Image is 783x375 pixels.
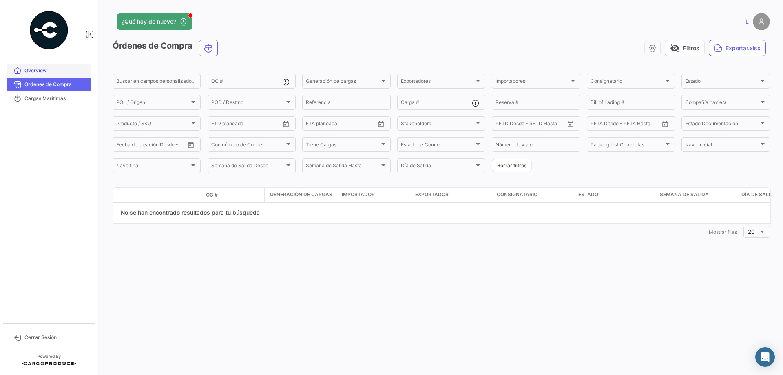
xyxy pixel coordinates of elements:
span: Nave inicial [685,143,759,149]
input: Desde [306,122,321,128]
button: Open calendar [564,118,577,130]
a: Cargas Marítimas [7,91,91,105]
input: Desde [591,122,605,128]
datatable-header-cell: Modo de Transporte [129,192,150,198]
span: Mostrar filas [709,229,737,235]
input: Hasta [326,122,359,128]
span: OC # [206,191,218,199]
span: Importador [342,191,375,198]
button: Open calendar [375,118,387,130]
span: visibility_off [670,43,680,53]
span: Día de Salida [401,164,474,170]
datatable-header-cell: OC # [203,188,264,202]
span: Generación de cargas [306,80,379,85]
input: Desde [495,122,510,128]
span: Packing List Completas [591,143,664,149]
span: Exportadores [401,80,474,85]
span: Semana de Salida Desde [211,164,285,170]
input: Desde [116,143,131,149]
span: Cargas Marítimas [24,95,88,102]
div: No se han encontrado resultados para tu búsqueda [113,203,268,223]
button: Exportar.xlsx [709,40,766,56]
span: Nave final [116,164,190,170]
span: POL / Origen [116,101,190,107]
span: 20 [748,228,755,235]
datatable-header-cell: Semana de Salida [657,188,738,202]
input: Hasta [611,122,644,128]
span: Consignatario [497,191,537,198]
button: Open calendar [280,118,292,130]
datatable-header-cell: Exportador [412,188,493,202]
span: Día de Salida [741,191,777,198]
datatable-header-cell: Estado [575,188,657,202]
span: Semana de Salida [660,191,709,198]
span: Importadores [495,80,569,85]
span: Estado [578,191,598,198]
button: ¿Qué hay de nuevo? [117,13,192,30]
span: ¿Qué hay de nuevo? [122,18,176,26]
a: Overview [7,64,91,78]
span: Tiene Cargas [306,143,379,149]
button: Open calendar [185,139,197,151]
img: powered-by.png [29,10,69,51]
span: Estado Documentación [685,122,759,128]
input: Hasta [232,122,264,128]
span: Con número de Courier [211,143,285,149]
span: Semana de Salida Hasta [306,164,379,170]
img: placeholder-user.png [753,13,770,30]
h3: Órdenes de Compra [113,40,220,56]
span: Overview [24,67,88,74]
span: Consignatario [591,80,664,85]
span: Estado de Courier [401,143,474,149]
span: Generación de cargas [270,191,332,198]
span: POD / Destino [211,101,285,107]
span: Stakeholders [401,122,474,128]
input: Hasta [137,143,169,149]
span: Producto / SKU [116,122,190,128]
span: Estado [685,80,759,85]
span: L [745,18,749,26]
button: visibility_offFiltros [665,40,705,56]
div: Abrir Intercom Messenger [755,347,775,367]
span: Exportador [415,191,449,198]
input: Desde [211,122,226,128]
button: Borrar filtros [492,159,532,172]
datatable-header-cell: Importador [338,188,412,202]
span: Compañía naviera [685,101,759,107]
input: Hasta [516,122,549,128]
datatable-header-cell: Generación de cargas [265,188,338,202]
button: Open calendar [659,118,671,130]
a: Órdenes de Compra [7,78,91,91]
datatable-header-cell: Consignatario [493,188,575,202]
span: Cerrar Sesión [24,334,88,341]
span: Órdenes de Compra [24,81,88,88]
button: Ocean [199,40,217,56]
datatable-header-cell: Estado Doc. [150,192,203,198]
